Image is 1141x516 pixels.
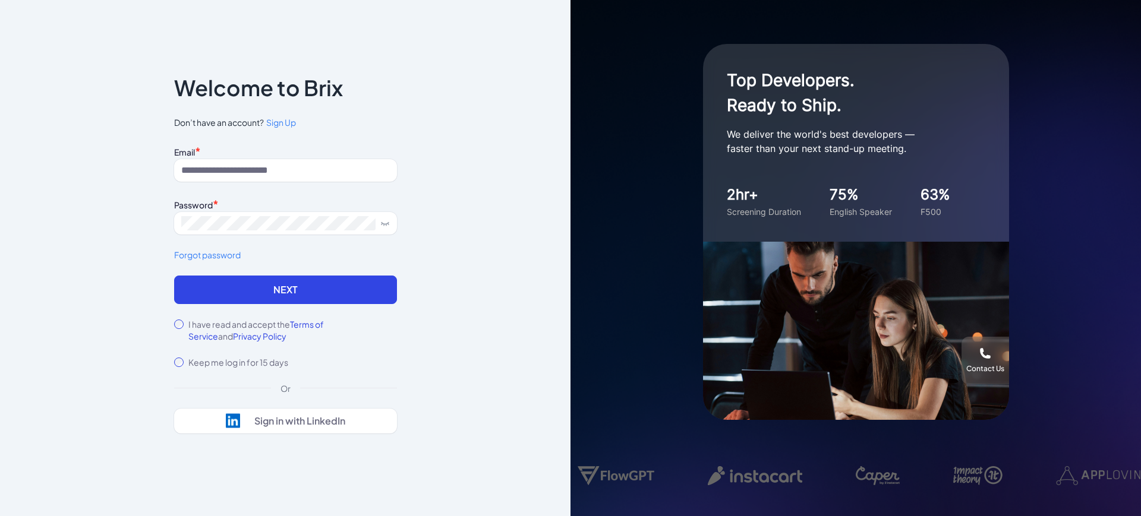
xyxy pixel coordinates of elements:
a: Sign Up [264,116,296,129]
div: 63% [921,184,950,205]
div: Contact Us [966,364,1004,373]
label: Email [174,147,195,157]
button: Sign in with LinkedIn [174,409,397,433]
div: F500 [921,205,950,218]
a: Forgot password [174,249,397,261]
div: Sign in with LinkedIn [254,415,345,427]
button: Next [174,276,397,304]
p: We deliver the world's best developers — faster than your next stand-up meeting. [727,127,965,156]
div: Screening Duration [727,205,801,218]
span: Terms of Service [188,319,324,341]
div: 2hr+ [727,184,801,205]
span: Sign Up [266,117,296,128]
span: Don’t have an account? [174,116,397,129]
div: 75% [830,184,892,205]
p: Welcome to Brix [174,78,343,97]
button: Contact Us [962,337,1009,384]
label: Password [174,200,213,210]
span: Privacy Policy [233,331,286,341]
div: English Speaker [830,205,892,218]
div: Or [271,382,300,394]
label: Keep me log in for 15 days [188,356,288,368]
h1: Top Developers. Ready to Ship. [727,68,965,118]
label: I have read and accept the and [188,318,397,342]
